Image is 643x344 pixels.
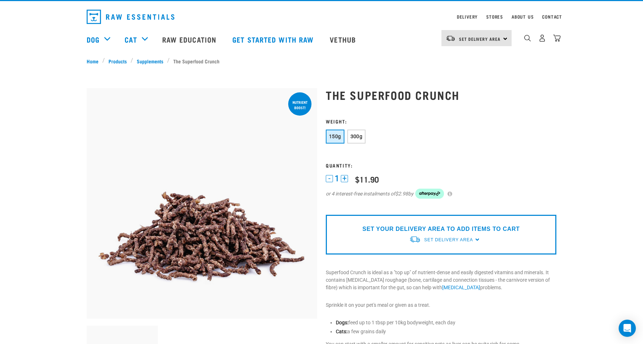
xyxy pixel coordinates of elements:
nav: dropdown navigation [81,7,562,27]
a: Stores [486,15,503,18]
span: 300g [350,134,363,139]
div: $11.90 [355,175,379,184]
a: Contact [542,15,562,18]
img: home-icon@2x.png [553,34,561,42]
nav: breadcrumbs [87,57,556,65]
img: Raw Essentials Logo [87,10,174,24]
strong: Cats: [336,329,347,334]
p: Superfood Crunch is ideal as a "top up" of nutrient-dense and easily digested vitamins and minera... [326,269,556,291]
a: Get started with Raw [225,25,323,54]
strong: Dogs: [336,320,348,325]
span: $2.98 [395,190,408,198]
h1: The Superfood Crunch [326,88,556,101]
button: - [326,175,333,182]
div: Open Intercom Messenger [619,320,636,337]
h3: Quantity: [326,163,556,168]
a: [MEDICAL_DATA] [442,285,480,290]
span: 150g [329,134,341,139]
button: 300g [347,130,366,144]
span: Set Delivery Area [424,237,473,242]
a: Cat [125,34,137,45]
a: Products [105,57,131,65]
img: van-moving.png [446,35,455,42]
a: Home [87,57,102,65]
a: Vethub [323,25,365,54]
span: 1 [335,175,339,182]
button: + [341,175,348,182]
h3: Weight: [326,118,556,124]
a: Supplements [133,57,167,65]
img: home-icon-1@2x.png [524,35,531,42]
a: Raw Education [155,25,225,54]
img: Afterpay [415,189,444,199]
img: user.png [538,34,546,42]
img: van-moving.png [409,236,421,243]
p: SET YOUR DELIVERY AREA TO ADD ITEMS TO CART [362,225,519,233]
li: feed up to 1 tbsp per 10kg bodyweight, each day [336,319,556,326]
li: a few grains daily [336,328,556,335]
a: Dog [87,34,100,45]
a: About Us [512,15,533,18]
span: Set Delivery Area [459,38,501,40]
div: or 4 interest-free instalments of by [326,189,556,199]
img: 1311 Superfood Crunch 01 [87,88,317,319]
a: Delivery [457,15,478,18]
button: 150g [326,130,344,144]
p: Sprinkle it on your pet's meal or given as a treat. [326,301,556,309]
